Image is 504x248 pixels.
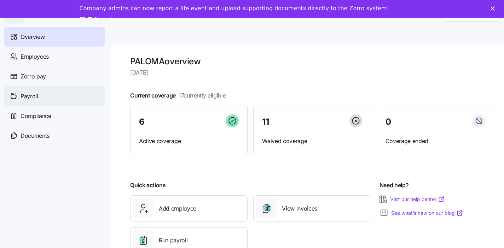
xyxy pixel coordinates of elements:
[80,16,124,24] a: Take a tour
[159,236,187,245] span: Run payroll
[21,92,38,101] span: Payroll
[21,72,46,81] span: Zorro pay
[262,137,362,146] span: Waived coverage
[262,118,269,126] span: 11
[139,118,145,126] span: 6
[380,181,409,190] span: Need help?
[21,52,49,61] span: Employees
[21,131,50,140] span: Documents
[4,86,105,106] a: Payroll
[4,47,105,66] a: Employees
[386,137,485,146] span: Coverage ended
[21,112,51,120] span: Compliance
[282,204,317,213] span: View invoices
[130,56,494,67] h1: PALOMA overview
[386,118,391,126] span: 0
[130,68,494,77] span: [DATE]
[130,181,166,190] span: Quick actions
[130,91,226,100] span: Current coverage
[4,66,105,86] a: Zorro pay
[159,204,196,213] span: Add employee
[80,5,389,12] div: Company admins can now report a life event and upload supporting documents directly to the Zorro ...
[179,91,226,100] span: 17 currently eligible
[4,27,105,47] a: Overview
[391,209,463,217] a: See what’s new on our blog
[491,6,498,11] div: Close
[139,137,239,146] span: Active coverage
[4,106,105,126] a: Compliance
[21,33,45,41] span: Overview
[4,126,105,146] a: Documents
[390,196,445,203] a: Visit our help center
